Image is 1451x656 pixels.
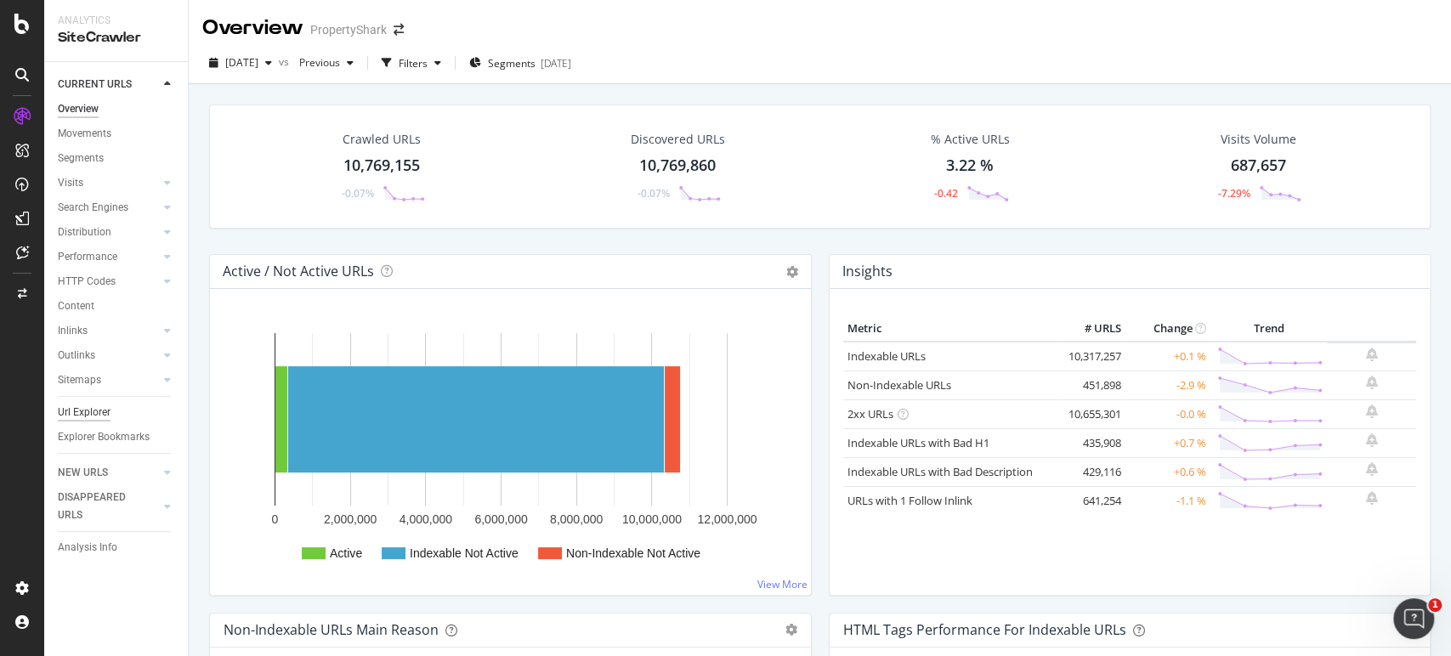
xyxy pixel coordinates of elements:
div: Discovered URLs [631,131,725,148]
a: Search Engines [58,199,159,217]
text: 0 [272,512,279,526]
text: Indexable Not Active [410,546,519,560]
div: -0.07% [638,186,670,201]
button: Filters [375,49,448,76]
div: [DATE] [541,56,571,71]
text: 8,000,000 [550,512,603,526]
a: Indexable URLs with Bad H1 [847,435,989,450]
div: bell-plus [1366,462,1378,476]
text: 2,000,000 [324,512,377,526]
div: Url Explorer [58,404,111,421]
th: Change [1125,316,1210,342]
a: Indexable URLs with Bad Description [847,464,1033,479]
div: Overview [202,14,303,42]
button: [DATE] [202,49,279,76]
button: Previous [292,49,360,76]
div: 687,657 [1231,155,1286,177]
td: -2.9 % [1125,370,1210,399]
text: 6,000,000 [474,512,527,526]
div: -7.29% [1218,186,1250,201]
div: SiteCrawler [58,28,174,48]
i: Options [786,266,798,278]
a: Non-Indexable URLs [847,377,951,393]
div: -0.42 [934,186,958,201]
a: Performance [58,248,159,266]
div: gear [785,624,797,636]
div: bell-plus [1366,404,1378,418]
span: 2025 Sep. 22nd [225,55,258,70]
a: Visits [58,174,159,192]
iframe: Intercom live chat [1393,598,1434,639]
div: CURRENT URLS [58,76,132,93]
div: Non-Indexable URLs Main Reason [224,621,439,638]
a: Sitemaps [58,371,159,389]
a: Indexable URLs [847,348,926,364]
text: 12,000,000 [697,512,757,526]
a: URLs with 1 Follow Inlink [847,493,972,508]
div: bell-plus [1366,348,1378,361]
span: Previous [292,55,340,70]
div: Movements [58,125,111,143]
div: Visits Volume [1221,131,1296,148]
text: Non-Indexable Not Active [566,546,700,560]
td: 435,908 [1057,428,1125,457]
a: DISAPPEARED URLS [58,489,159,524]
svg: A chart. [224,316,790,581]
div: Inlinks [58,322,88,340]
td: +0.7 % [1125,428,1210,457]
a: Movements [58,125,176,143]
div: 10,769,155 [343,155,420,177]
td: -0.0 % [1125,399,1210,428]
div: Visits [58,174,83,192]
div: HTTP Codes [58,273,116,291]
div: Overview [58,100,99,118]
span: Segments [488,56,536,71]
div: bell-plus [1366,376,1378,389]
a: NEW URLS [58,464,159,482]
th: # URLS [1057,316,1125,342]
a: Distribution [58,223,159,241]
button: Segments[DATE] [462,49,578,76]
a: Inlinks [58,322,159,340]
div: NEW URLS [58,464,108,482]
div: arrow-right-arrow-left [394,24,404,36]
a: Analysis Info [58,539,176,557]
td: +0.1 % [1125,342,1210,371]
div: Search Engines [58,199,128,217]
div: 10,769,860 [639,155,716,177]
th: Trend [1210,316,1327,342]
div: DISAPPEARED URLS [58,489,144,524]
td: 451,898 [1057,370,1125,399]
a: Segments [58,150,176,167]
td: +0.6 % [1125,457,1210,486]
a: 2xx URLs [847,406,893,421]
text: Active [330,546,362,560]
a: Explorer Bookmarks [58,428,176,446]
div: Segments [58,150,104,167]
td: 10,655,301 [1057,399,1125,428]
h4: Insights [842,260,893,283]
a: View More [757,577,808,591]
text: 10,000,000 [622,512,682,526]
div: Performance [58,248,117,266]
div: bell-plus [1366,491,1378,505]
td: 10,317,257 [1057,342,1125,371]
div: Explorer Bookmarks [58,428,150,446]
div: Crawled URLs [343,131,421,148]
div: Content [58,297,94,315]
div: Filters [399,56,428,71]
td: -1.1 % [1125,486,1210,515]
a: Url Explorer [58,404,176,421]
a: Overview [58,100,176,118]
span: vs [279,54,292,69]
a: CURRENT URLS [58,76,159,93]
a: HTTP Codes [58,273,159,291]
td: 641,254 [1057,486,1125,515]
div: % Active URLs [930,131,1009,148]
div: -0.07% [342,186,374,201]
div: Outlinks [58,347,95,365]
div: Analytics [58,14,174,28]
td: 429,116 [1057,457,1125,486]
a: Content [58,297,176,315]
div: HTML Tags Performance for Indexable URLs [843,621,1126,638]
